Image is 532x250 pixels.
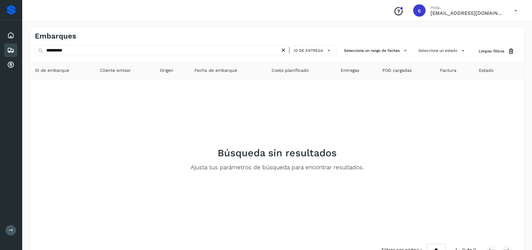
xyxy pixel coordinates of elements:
div: Inicio [4,29,17,42]
span: Limpiar filtros [479,48,504,54]
span: Factura [440,67,456,74]
p: cuentasespeciales8_met@castores.com.mx [430,10,505,16]
p: Hola, [430,5,505,10]
span: Origen [160,67,173,74]
p: Ajusta tus parámetros de búsqueda para encontrar resultados. [191,164,364,171]
button: Limpiar filtros [474,46,519,57]
div: Cuentas por cobrar [4,58,17,72]
div: Embarques [4,43,17,57]
button: Selecciona un estado [416,46,469,56]
h2: Búsqueda sin resultados [218,147,337,159]
h4: Embarques [35,32,76,41]
button: ID de entrega [292,46,334,55]
span: Costo planificado [272,67,309,74]
span: Cliente emisor [100,67,131,74]
span: Estado [479,67,493,74]
span: Fecha de embarque [194,67,237,74]
span: ID de entrega [294,48,323,53]
span: ID de embarque [35,67,69,74]
span: POD cargadas [382,67,412,74]
button: Selecciona un rango de fechas [342,46,411,56]
span: Entregas [341,67,359,74]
